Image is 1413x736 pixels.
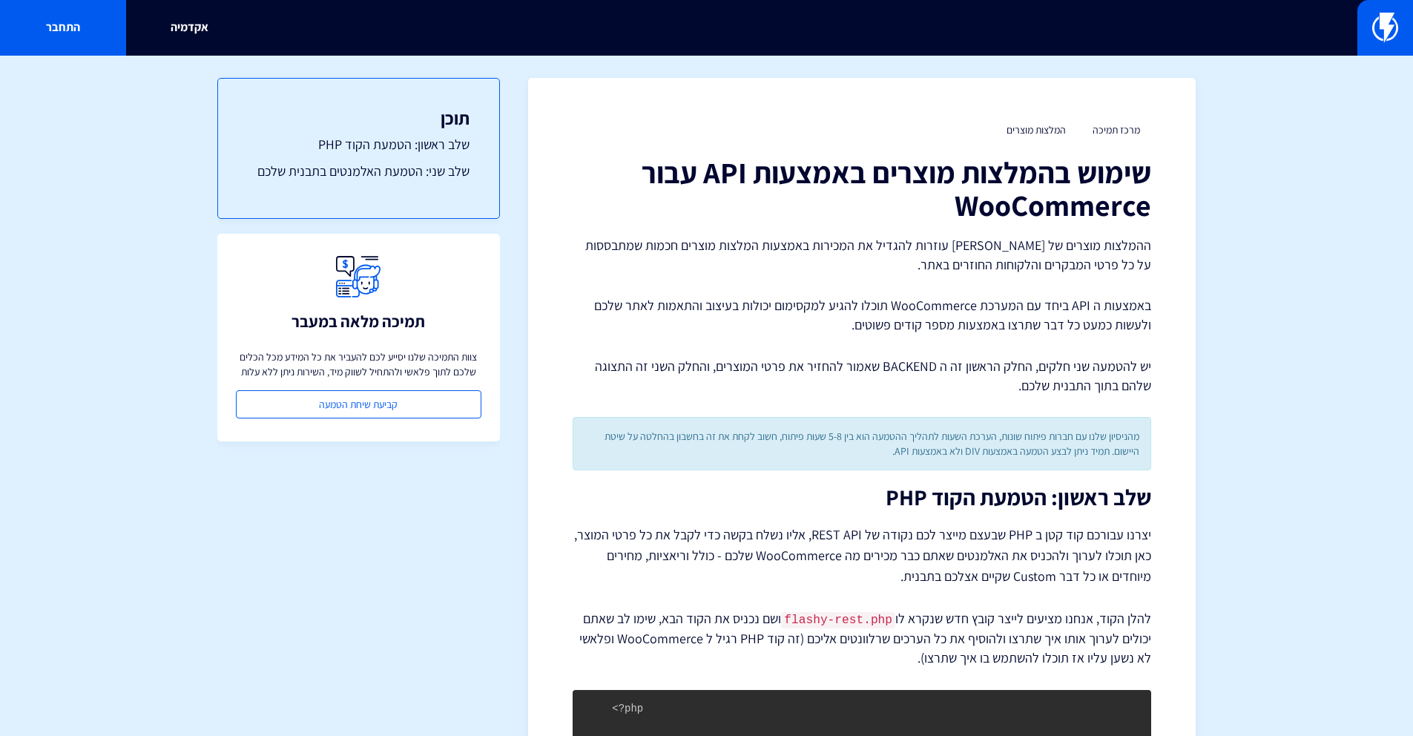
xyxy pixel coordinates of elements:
h1: שימוש בהמלצות מוצרים באמצעות API עבור WooCommerce [573,156,1151,221]
a: שלב שני: הטמעת האלמנטים בתבנית שלכם [248,162,470,181]
div: מהניסיון שלנו עם חברות פיתוח שונות, הערכת השעות לתהליך ההטמעה הוא בין 5-8 שעות פיתוח, חשוב לקחת א... [573,417,1151,470]
code: flashy-rest.php [781,612,895,628]
p: באמצעות ה API ביחד עם המערכת WooCommerce תוכלו להגיע למקסימום יכולות בעיצוב והתאמות לאתר שלכם ולע... [573,296,1151,334]
a: קביעת שיחת הטמעה [236,390,481,418]
h2: שלב ראשון: הטמעת הקוד PHP [573,485,1151,510]
p: יצרנו עבורכם קוד קטן ב PHP שבעצם מייצר לכם נקודה של REST API, אליו נשלח בקשה כדי לקבל את כל פרטי ... [573,525,1151,587]
a: המלצות מוצרים [1007,123,1066,137]
p: ההמלצות מוצרים של [PERSON_NAME] עוזרות להגדיל את המכירות באמצעות המלצות מוצרים חכמות שמתבססות על ... [573,236,1151,274]
p: להלן הקוד, אנחנו מציעים לייצר קובץ חדש שנקרא לו ושם נכניס את הקוד הבא, שימו לב שאתם יכולים לערוך ... [573,609,1151,668]
p: יש להטמעה שני חלקים, החלק הראשון זה ה BACKEND שאמור להחזיר את פרטי המוצרים, והחלק השני זה התצוגה ... [573,357,1151,395]
a: מרכז תמיכה [1093,123,1140,137]
p: צוות התמיכה שלנו יסייע לכם להעביר את כל המידע מכל הכלים שלכם לתוך פלאשי ולהתחיל לשווק מיד, השירות... [236,349,481,379]
h3: תוכן [248,108,470,128]
a: שלב ראשון: הטמעת הקוד PHP [248,135,470,154]
h3: תמיכה מלאה במעבר [292,312,425,330]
